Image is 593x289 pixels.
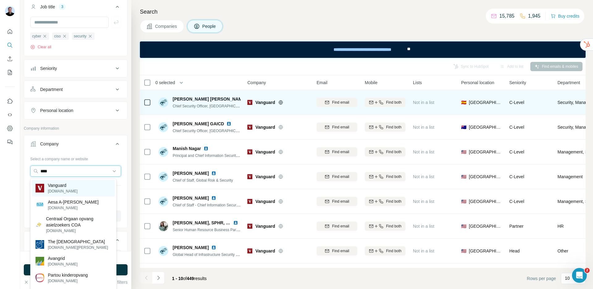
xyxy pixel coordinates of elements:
[469,149,502,155] span: [GEOGRAPHIC_DATA]
[48,255,78,261] p: Avangrid
[74,33,86,39] span: security
[40,141,59,147] div: Company
[172,276,207,281] span: results
[332,149,349,155] span: Find email
[54,33,61,39] span: ciso
[247,80,266,86] span: Company
[173,220,236,225] span: [PERSON_NAME], SPHR, MBA
[173,128,248,133] span: Chief Security Officer, [GEOGRAPHIC_DATA]
[155,80,175,86] span: 0 selected
[461,248,466,254] span: 🇺🇸
[158,246,168,256] img: Avatar
[557,80,580,86] span: Department
[40,107,73,114] div: Personal location
[317,246,357,256] button: Find email
[204,146,208,151] img: LinkedIn logo
[255,124,275,130] span: Vanguard
[173,195,209,201] span: [PERSON_NAME]
[247,224,252,229] img: Logo of Vanguard
[155,23,178,29] span: Companies
[226,121,231,126] img: LinkedIn logo
[469,124,502,130] span: [GEOGRAPHIC_DATA]
[24,61,127,76] button: Seniority
[40,65,57,71] div: Seniority
[140,7,586,16] h4: Search
[36,184,44,192] img: Vanguard
[158,97,168,107] img: Avatar
[211,245,216,250] img: LinkedIn logo
[173,96,246,102] span: [PERSON_NAME] [PERSON_NAME]
[48,182,78,188] p: Vanguard
[173,121,224,127] span: [PERSON_NAME] GAICD
[317,172,357,181] button: Find email
[332,174,349,179] span: Find email
[509,248,519,253] span: Head
[173,244,209,251] span: [PERSON_NAME]
[461,149,466,155] span: 🇺🇸
[365,98,406,107] button: Find both
[152,272,165,284] button: Navigate to next page
[5,96,15,107] button: Use Surfe on LinkedIn
[332,248,349,254] span: Find email
[461,80,494,86] span: Personal location
[5,53,15,64] button: Enrich CSV
[509,125,524,130] span: C-Level
[317,197,357,206] button: Find email
[233,220,238,225] img: LinkedIn logo
[386,149,402,155] span: Find both
[247,125,252,130] img: Logo of Vanguard
[24,126,128,131] p: Company information
[509,174,524,179] span: C-Level
[461,124,466,130] span: 🇦🇺
[255,198,275,205] span: Vanguard
[365,222,406,231] button: Find both
[509,100,524,105] span: C-Level
[247,149,252,154] img: Logo of Vanguard
[386,100,402,105] span: Find both
[40,4,55,10] div: Job title
[5,6,15,16] img: Avatar
[365,123,406,132] button: Find both
[469,198,502,205] span: [GEOGRAPHIC_DATA]
[24,136,127,154] button: Company
[528,12,540,20] p: 1,945
[48,245,108,250] p: [DOMAIN_NAME][PERSON_NAME]
[24,103,127,118] button: Personal location
[572,268,587,283] iframe: Intercom live chat
[36,240,44,249] img: The Evangelical Lutheran Good Samaritan Society
[46,216,111,228] p: Centraal Orgaan opvang asielzoekers COA
[557,174,583,180] span: Management
[48,199,99,205] p: Aesa A-[PERSON_NAME]
[173,178,233,183] span: Chief of Staff, Global Risk & Security
[48,205,99,211] p: [DOMAIN_NAME]
[140,41,586,58] iframe: Banner
[255,248,275,254] span: Vanguard
[202,23,217,29] span: People
[173,227,307,232] span: Senior Human Resource Business Partner @Vanguard (Global Risk and Security)
[247,248,252,253] img: Logo of Vanguard
[332,199,349,204] span: Find email
[469,248,502,254] span: [GEOGRAPHIC_DATA]
[158,122,168,132] img: Avatar
[413,100,434,105] span: Not in a list
[413,224,434,229] span: Not in a list
[255,99,275,106] span: Vanguard
[32,33,41,39] span: cyber
[461,198,466,205] span: 🇺🇸
[461,223,466,229] span: 🇺🇸
[48,278,88,284] p: [DOMAIN_NAME]
[36,257,44,265] img: Avangrid
[173,103,248,108] span: Chief Security Officer, [GEOGRAPHIC_DATA]
[247,100,252,105] img: Logo of Vanguard
[413,248,434,253] span: Not in a list
[499,12,515,20] p: 15,785
[36,274,44,282] img: Partou kinderopvang
[585,268,590,273] span: 2
[317,98,357,107] button: Find email
[24,279,41,285] button: Clear
[24,233,127,250] button: Industry
[48,188,78,194] p: [DOMAIN_NAME]
[30,44,51,50] button: Clear all
[413,149,434,154] span: Not in a list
